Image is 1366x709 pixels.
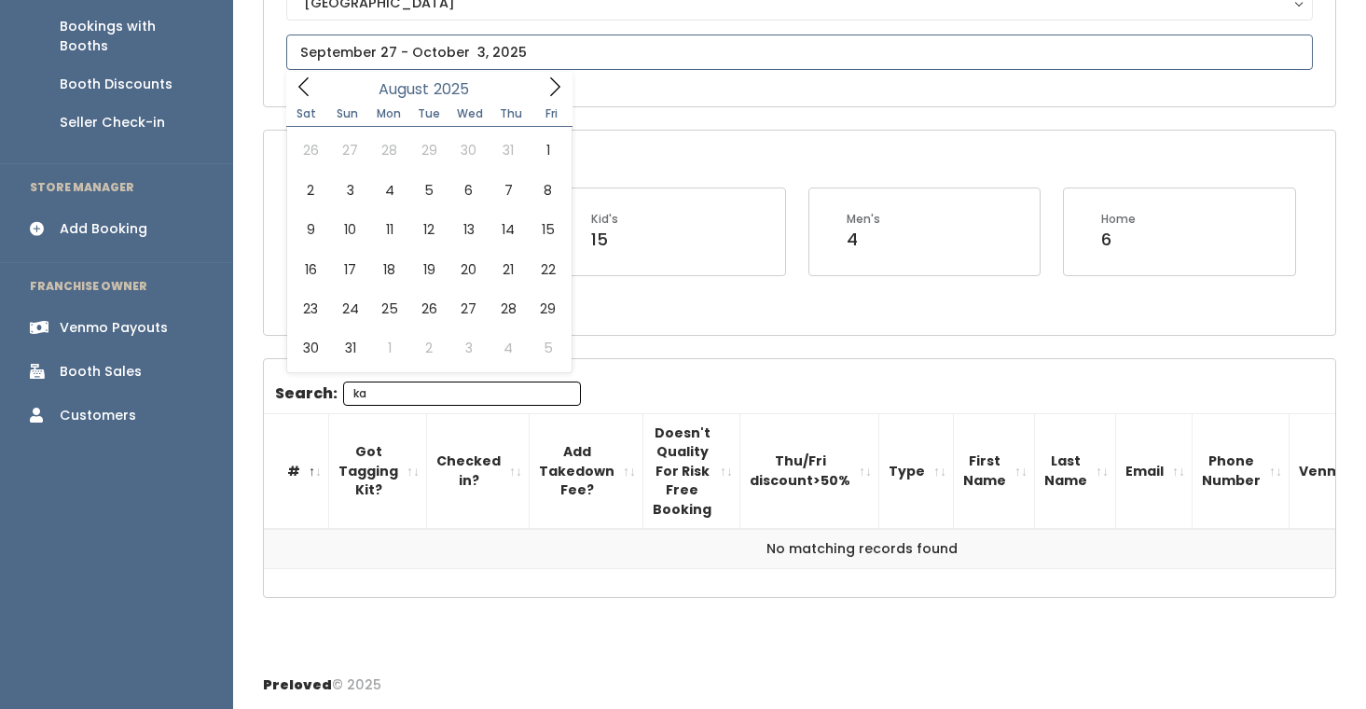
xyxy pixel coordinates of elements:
span: Fri [531,108,573,119]
span: July 29, 2025 [409,131,448,170]
span: July 30, 2025 [449,131,489,170]
div: Seller Check-in [60,113,165,132]
span: August 19, 2025 [409,250,448,289]
span: September 5, 2025 [528,328,567,368]
span: August 11, 2025 [370,210,409,249]
th: Phone Number: activate to sort column ascending [1193,413,1290,529]
div: 6 [1101,228,1136,252]
div: 15 [591,228,618,252]
span: September 3, 2025 [449,328,489,368]
input: Year [429,77,485,101]
span: Thu [490,108,531,119]
div: Bookings with Booths [60,17,203,56]
span: September 1, 2025 [370,328,409,368]
span: August 13, 2025 [449,210,489,249]
span: September 4, 2025 [489,328,528,368]
span: August 5, 2025 [409,171,448,210]
span: August 30, 2025 [291,328,330,368]
th: Got Tagging Kit?: activate to sort column ascending [329,413,427,529]
span: July 28, 2025 [370,131,409,170]
div: © 2025 [263,660,381,695]
th: Thu/Fri discount&gt;50%: activate to sort column ascending [740,413,879,529]
span: August 20, 2025 [449,250,489,289]
th: Email: activate to sort column ascending [1116,413,1193,529]
input: September 27 - October 3, 2025 [286,35,1313,70]
div: Booth Sales [60,362,142,382]
span: August 17, 2025 [330,250,369,289]
th: Checked in?: activate to sort column ascending [427,413,530,529]
span: Tue [408,108,449,119]
span: August 9, 2025 [291,210,330,249]
span: July 31, 2025 [489,131,528,170]
th: #: activate to sort column descending [264,413,329,529]
span: August [379,82,429,97]
span: August 4, 2025 [370,171,409,210]
span: August 8, 2025 [528,171,567,210]
div: 4 [847,228,880,252]
input: Search: [343,382,581,406]
div: Home [1101,211,1136,228]
span: August 15, 2025 [528,210,567,249]
span: August 22, 2025 [528,250,567,289]
th: Doesn't Quality For Risk Free Booking : activate to sort column ascending [643,413,740,529]
span: Sun [327,108,368,119]
span: August 25, 2025 [370,289,409,328]
span: Preloved [263,675,332,694]
span: August 27, 2025 [449,289,489,328]
span: Sat [286,108,327,119]
span: August 29, 2025 [528,289,567,328]
span: August 7, 2025 [489,171,528,210]
span: Mon [368,108,409,119]
span: August 23, 2025 [291,289,330,328]
span: August 24, 2025 [330,289,369,328]
span: August 1, 2025 [528,131,567,170]
span: August 26, 2025 [409,289,448,328]
div: Venmo Payouts [60,318,168,338]
span: August 10, 2025 [330,210,369,249]
span: August 16, 2025 [291,250,330,289]
th: Last Name: activate to sort column ascending [1035,413,1116,529]
span: August 6, 2025 [449,171,489,210]
span: August 2, 2025 [291,171,330,210]
span: July 26, 2025 [291,131,330,170]
div: Men's [847,211,880,228]
div: Add Booking [60,219,147,239]
label: Search: [275,382,581,406]
span: August 3, 2025 [330,171,369,210]
th: Add Takedown Fee?: activate to sort column ascending [530,413,643,529]
span: August 31, 2025 [330,328,369,368]
span: August 14, 2025 [489,210,528,249]
span: August 28, 2025 [489,289,528,328]
div: Booth Discounts [60,75,172,94]
span: August 18, 2025 [370,250,409,289]
span: August 12, 2025 [409,210,448,249]
span: August 21, 2025 [489,250,528,289]
th: Type: activate to sort column ascending [879,413,954,529]
span: Wed [449,108,490,119]
div: Kid's [591,211,618,228]
th: First Name: activate to sort column ascending [954,413,1035,529]
div: Customers [60,406,136,425]
span: July 27, 2025 [330,131,369,170]
span: September 2, 2025 [409,328,448,368]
